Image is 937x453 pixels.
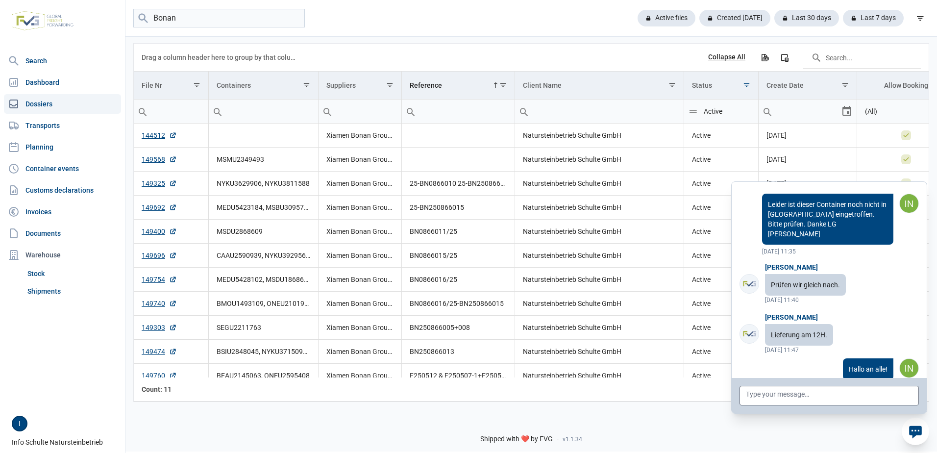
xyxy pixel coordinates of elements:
[142,323,177,332] a: 149303
[766,179,787,187] span: [DATE]
[401,172,515,196] td: 25-BN0866010 25-BN250866009
[217,81,251,89] div: Containers
[515,100,684,124] td: Filter cell
[684,100,759,123] input: Filter cell
[765,297,799,303] span: [DATE] 11:40
[318,220,401,244] td: Xiamen Bonan Group Co., Ltd.
[142,371,177,380] a: 149760
[743,81,750,89] span: Show filter options for column 'Status'
[684,244,759,268] td: Active
[208,72,318,100] td: Column Containers
[402,100,419,123] div: Search box
[209,100,226,123] div: Search box
[515,316,684,340] td: Natursteinbetrieb Schulte GmbH
[742,279,757,289] img: FVG - Global freight forwarding
[142,299,177,308] a: 149740
[319,100,401,123] input: Filter cell
[402,100,515,123] input: Filter cell
[515,72,684,100] td: Column Client Name
[771,280,840,290] p: Prüfen wir gleich nach.
[193,81,200,89] span: Show filter options for column 'File Nr'
[326,81,356,89] div: Suppliers
[515,364,684,388] td: Natursteinbetrieb Schulte GmbH
[899,194,919,213] img: FVG - Global freight forwarding
[401,220,515,244] td: BN0866011/25
[134,72,208,100] td: Column File Nr
[401,316,515,340] td: BN250866005+008
[766,81,804,89] div: Create Date
[759,72,857,100] td: Column Create Date
[841,81,849,89] span: Show filter options for column 'Create Date'
[142,347,177,356] a: 149474
[208,268,318,292] td: MEDU5428102, MSDU1868646, TCLU3027127
[208,364,318,388] td: BEAU2145063, ONEU2595408
[401,340,515,364] td: BN250866013
[208,172,318,196] td: NYKU3629906, NYKU3811588
[208,220,318,244] td: MSDU2868609
[12,416,27,431] button: I
[4,245,121,265] div: Warehouse
[638,10,695,26] div: Active files
[684,72,759,100] td: Column Status
[4,73,121,92] a: Dashboard
[134,100,208,123] input: Filter cell
[708,53,745,62] div: Collapse All
[803,46,921,69] input: Search in the data grid
[401,72,515,100] td: Column Reference
[766,131,787,139] span: [DATE]
[401,100,515,124] td: Filter cell
[8,7,77,34] img: FVG - Global freight forwarding
[699,10,770,26] div: Created [DATE]
[142,81,162,89] div: File Nr
[684,268,759,292] td: Active
[410,81,442,89] div: Reference
[4,202,121,222] a: Invoices
[756,49,773,66] div: Export all data to Excel
[766,155,787,163] span: [DATE]
[771,330,827,340] p: Lieferung am 12H.
[684,220,759,244] td: Active
[684,316,759,340] td: Active
[849,364,888,374] p: Hallo an alle!
[765,312,833,322] div: [PERSON_NAME]
[523,81,562,89] div: Client Name
[4,116,121,135] a: Transports
[12,416,119,447] div: Info Schulte Natursteinbetrieb
[208,292,318,316] td: BMOU1493109, ONEU2101974, ONEU2307076
[684,340,759,364] td: Active
[684,100,759,124] td: Filter cell
[303,81,310,89] span: Show filter options for column 'Containers'
[843,10,904,26] div: Last 7 days
[684,124,759,148] td: Active
[318,316,401,340] td: Xiamen Bonan Group Co., Ltd.
[515,292,684,316] td: Natursteinbetrieb Schulte GmbH
[480,435,553,444] span: Shipped with ❤️ by FVG
[142,202,177,212] a: 149692
[515,172,684,196] td: Natursteinbetrieb Schulte GmbH
[742,329,757,339] img: FVG - Global freight forwarding
[515,148,684,172] td: Natursteinbetrieb Schulte GmbH
[684,100,702,123] div: Search box
[765,262,846,272] div: [PERSON_NAME]
[4,224,121,243] a: Documents
[318,196,401,220] td: Xiamen Bonan Group Co., Ltd.
[134,100,151,123] div: Search box
[759,100,857,124] td: Filter cell
[774,10,839,26] div: Last 30 days
[401,292,515,316] td: BN0866016/25-BN250866015
[841,100,853,123] div: Select
[401,244,515,268] td: BN0866015/25
[515,196,684,220] td: Natursteinbetrieb Schulte GmbH
[142,44,921,71] div: Data grid toolbar
[4,51,121,71] a: Search
[208,148,318,172] td: MSMU2349493
[557,435,559,444] span: -
[684,292,759,316] td: Active
[515,220,684,244] td: Natursteinbetrieb Schulte GmbH
[768,200,888,239] p: Leider ist dieser Container noch nicht in [GEOGRAPHIC_DATA] eingetroffen. Bitte prüfen. Danke LG ...
[24,282,121,300] a: Shipments
[318,148,401,172] td: Xiamen Bonan Group Co., Ltd.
